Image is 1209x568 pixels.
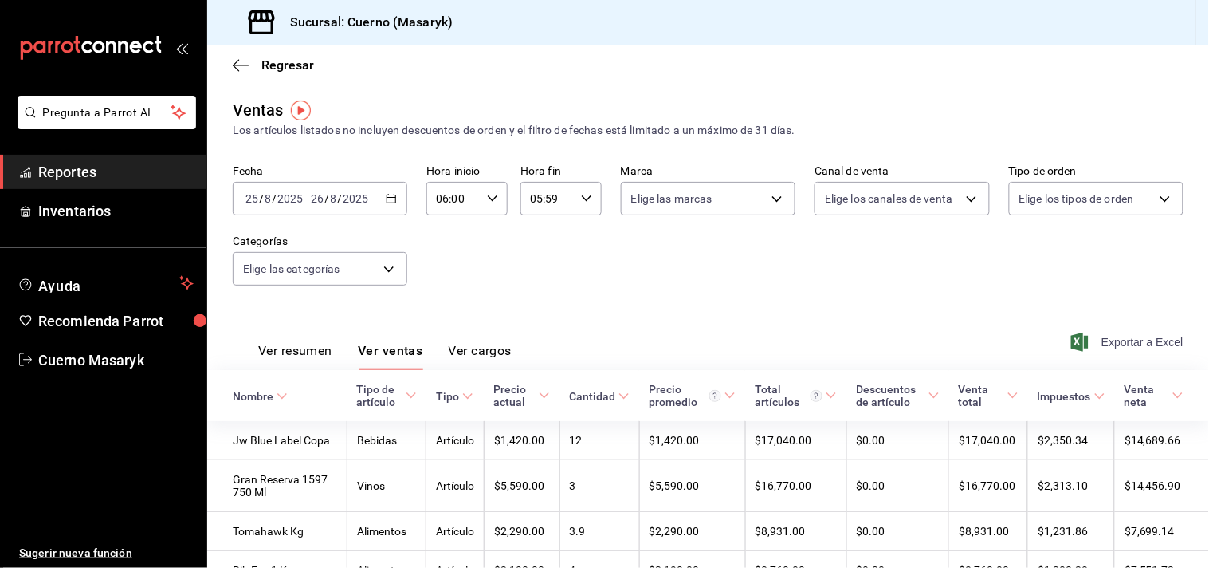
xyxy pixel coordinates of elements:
[233,98,284,122] div: Ventas
[233,122,1183,139] div: Los artículos listados no incluyen descuentos de orden y el filtro de fechas está limitado a un m...
[291,101,311,120] img: Tooltip marker
[745,460,846,512] td: $16,770.00
[38,274,173,293] span: Ayuda
[243,261,340,277] span: Elige las categorías
[846,460,949,512] td: $0.00
[1028,512,1115,551] td: $1,231.86
[649,383,736,408] span: Precio promedio
[258,343,332,370] button: Ver resumen
[264,192,272,205] input: --
[959,383,1004,408] div: Venta total
[330,192,338,205] input: --
[1009,166,1183,177] label: Tipo de orden
[1125,383,1183,408] span: Venta neta
[426,512,485,551] td: Artículo
[436,390,459,403] div: Tipo
[449,343,512,370] button: Ver cargos
[959,383,1019,408] span: Venta total
[43,105,171,121] span: Pregunta a Parrot AI
[569,390,615,403] div: Cantidad
[356,383,416,408] span: Tipo de artículo
[949,460,1028,512] td: $16,770.00
[494,383,550,408] span: Precio actual
[485,460,559,512] td: $5,590.00
[559,421,639,460] td: 12
[709,390,721,402] svg: Precio promedio = Total artículos / cantidad
[426,460,485,512] td: Artículo
[949,421,1028,460] td: $17,040.00
[277,192,304,205] input: ----
[1038,390,1105,403] span: Impuestos
[310,192,324,205] input: --
[233,166,407,177] label: Fecha
[233,390,288,403] span: Nombre
[207,460,347,512] td: Gran Reserva 1597 750 Ml
[338,192,343,205] span: /
[485,512,559,551] td: $2,290.00
[856,383,940,408] span: Descuentos de artículo
[343,192,370,205] input: ----
[436,390,473,403] span: Tipo
[38,310,194,332] span: Recomienda Parrot
[358,343,423,370] button: Ver ventas
[949,512,1028,551] td: $8,931.00
[324,192,329,205] span: /
[1115,421,1209,460] td: $14,689.66
[38,161,194,183] span: Reportes
[347,460,426,512] td: Vinos
[494,383,536,408] div: Precio actual
[233,57,314,73] button: Regresar
[485,421,559,460] td: $1,420.00
[559,512,639,551] td: 3.9
[745,421,846,460] td: $17,040.00
[755,383,837,408] span: Total artículos
[426,166,508,177] label: Hora inicio
[639,421,745,460] td: $1,420.00
[1074,333,1183,352] button: Exportar a Excel
[426,421,485,460] td: Artículo
[1115,460,1209,512] td: $14,456.90
[19,545,194,562] span: Sugerir nueva función
[621,166,795,177] label: Marca
[259,192,264,205] span: /
[207,421,347,460] td: Jw Blue Label Copa
[261,57,314,73] span: Regresar
[1115,512,1209,551] td: $7,699.14
[277,13,453,32] h3: Sucursal: Cuerno (Masaryk)
[38,349,194,371] span: Cuerno Masaryk
[11,116,196,132] a: Pregunta a Parrot AI
[520,166,602,177] label: Hora fin
[258,343,512,370] div: navigation tabs
[233,390,273,403] div: Nombre
[755,383,822,408] div: Total artículos
[846,421,949,460] td: $0.00
[233,236,407,247] label: Categorías
[175,41,188,54] button: open_drawer_menu
[639,460,745,512] td: $5,590.00
[559,460,639,512] td: 3
[856,383,925,408] div: Descuentos de artículo
[649,383,721,408] div: Precio promedio
[846,512,949,551] td: $0.00
[1125,383,1169,408] div: Venta neta
[207,512,347,551] td: Tomahawk Kg
[272,192,277,205] span: /
[1019,191,1134,207] span: Elige los tipos de orden
[825,191,952,207] span: Elige los canales de venta
[356,383,402,408] div: Tipo de artículo
[18,96,196,129] button: Pregunta a Parrot AI
[569,390,630,403] span: Cantidad
[1038,390,1091,403] div: Impuestos
[347,512,426,551] td: Alimentos
[1028,421,1115,460] td: $2,350.34
[815,166,989,177] label: Canal de venta
[1028,460,1115,512] td: $2,313.10
[347,421,426,460] td: Bebidas
[305,192,308,205] span: -
[639,512,745,551] td: $2,290.00
[811,390,822,402] svg: El total artículos considera cambios de precios en los artículos así como costos adicionales por ...
[745,512,846,551] td: $8,931.00
[38,200,194,222] span: Inventarios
